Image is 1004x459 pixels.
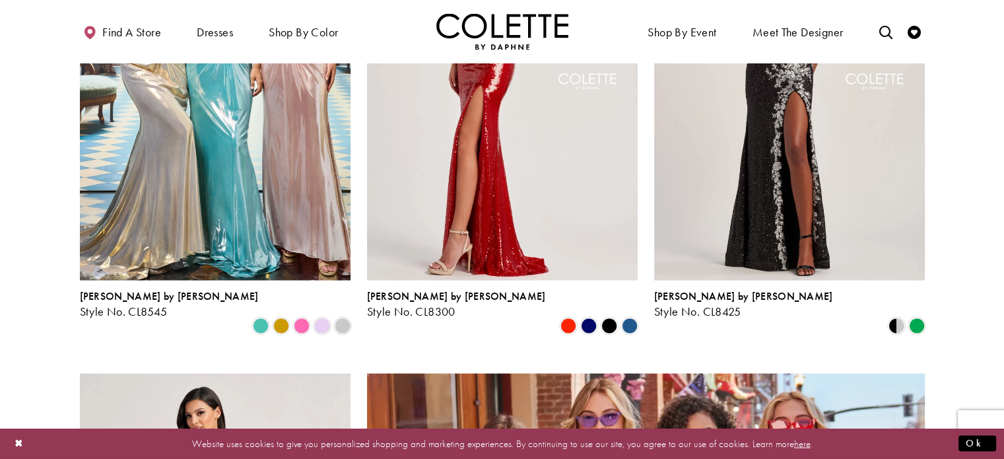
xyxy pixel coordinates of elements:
[753,26,844,39] span: Meet the designer
[654,303,741,318] span: Style No. CL8425
[888,318,904,334] i: Black/Silver
[648,26,716,39] span: Shop By Event
[367,290,546,318] div: Colette by Daphne Style No. CL8300
[654,290,833,318] div: Colette by Daphne Style No. CL8425
[794,437,811,450] a: here
[273,318,289,334] i: Gold
[265,13,341,50] span: Shop by color
[904,13,924,50] a: Check Wishlist
[560,318,576,334] i: Scarlet
[80,303,168,318] span: Style No. CL8545
[80,13,164,50] a: Find a store
[601,318,617,334] i: Black
[367,289,546,302] span: [PERSON_NAME] by [PERSON_NAME]
[294,318,310,334] i: Pink
[436,13,568,50] img: Colette by Daphne
[314,318,330,334] i: Lilac
[644,13,720,50] span: Shop By Event
[749,13,847,50] a: Meet the designer
[80,290,259,318] div: Colette by Daphne Style No. CL8545
[95,435,909,452] p: Website uses cookies to give you personalized shopping and marketing experiences. By continuing t...
[197,26,233,39] span: Dresses
[8,432,30,455] button: Close Dialog
[80,289,259,302] span: [PERSON_NAME] by [PERSON_NAME]
[193,13,236,50] span: Dresses
[654,289,833,302] span: [PERSON_NAME] by [PERSON_NAME]
[367,303,455,318] span: Style No. CL8300
[622,318,638,334] i: Ocean Blue
[909,318,925,334] i: Emerald
[436,13,568,50] a: Visit Home Page
[253,318,269,334] i: Aqua
[269,26,338,39] span: Shop by color
[102,26,161,39] span: Find a store
[335,318,351,334] i: Silver
[958,435,996,452] button: Submit Dialog
[581,318,597,334] i: Sapphire
[875,13,895,50] a: Toggle search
